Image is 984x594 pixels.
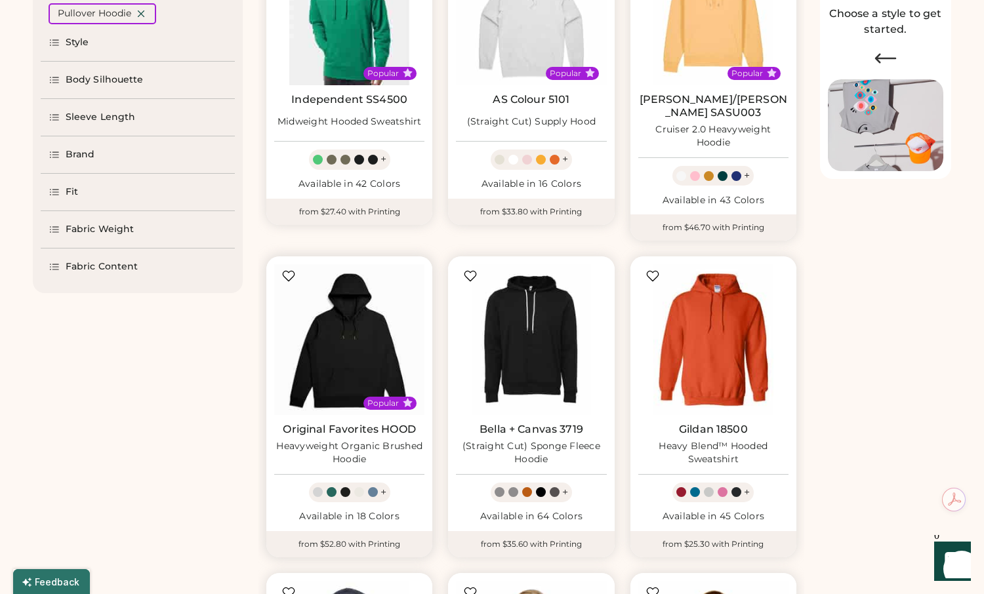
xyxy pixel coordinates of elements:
div: from $52.80 with Printing [266,531,432,557]
a: Independent SS4500 [291,93,407,106]
div: (Straight Cut) Supply Hood [467,115,596,129]
button: Popular Style [403,68,413,78]
div: Fit [66,186,78,199]
div: Available in 43 Colors [638,194,789,207]
a: [PERSON_NAME]/[PERSON_NAME] SASU003 [638,93,789,119]
h2: Choose a style to get started. [828,6,943,37]
div: Fabric Weight [66,223,134,236]
button: Popular Style [767,68,777,78]
img: Original Favorites HOOD Heavyweight Organic Brushed Hoodie [274,264,424,414]
div: Popular [367,68,399,79]
div: Pullover Hoodie [58,7,131,20]
a: Bella + Canvas 3719 [480,423,583,436]
div: + [562,152,568,167]
div: Sleeve Length [66,111,135,124]
div: from $35.60 with Printing [448,531,614,557]
div: Heavy Blend™ Hooded Sweatshirt [638,440,789,466]
div: Available in 16 Colors [456,178,606,191]
div: Heavyweight Organic Brushed Hoodie [274,440,424,466]
a: Original Favorites HOOD [283,423,415,436]
div: (Straight Cut) Sponge Fleece Hoodie [456,440,606,466]
img: BELLA + CANVAS 3719 (Straight Cut) Sponge Fleece Hoodie [456,264,606,414]
div: Body Silhouette [66,73,144,87]
img: Image of Lisa Congdon Eye Print on T-Shirt and Hat [828,79,943,172]
div: Available in 45 Colors [638,510,789,523]
div: Available in 64 Colors [456,510,606,523]
button: Popular Style [585,68,595,78]
div: from $25.30 with Printing [630,531,796,557]
div: + [380,485,386,500]
div: Midweight Hooded Sweatshirt [277,115,422,129]
iframe: Front Chat [922,535,978,591]
div: from $33.80 with Printing [448,199,614,225]
div: Style [66,36,89,49]
div: + [380,152,386,167]
div: Popular [731,68,763,79]
div: Available in 42 Colors [274,178,424,191]
div: Cruiser 2.0 Heavyweight Hoodie [638,123,789,149]
div: + [562,485,568,500]
a: Gildan 18500 [679,423,748,436]
div: + [744,485,750,500]
div: from $27.40 with Printing [266,199,432,225]
div: from $46.70 with Printing [630,214,796,241]
img: Gildan 18500 Heavy Blend™ Hooded Sweatshirt [638,264,789,414]
div: + [744,168,750,183]
div: Popular [367,398,399,408]
a: AS Colour 5101 [493,93,569,106]
div: Available in 18 Colors [274,510,424,523]
div: Brand [66,148,95,161]
button: Popular Style [403,398,413,408]
div: Fabric Content [66,260,138,273]
div: Popular [550,68,581,79]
